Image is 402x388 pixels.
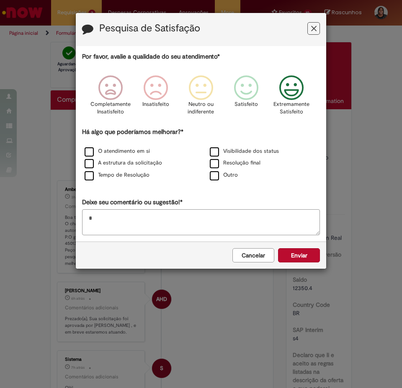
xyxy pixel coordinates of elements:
[225,69,268,126] div: Satisfeito
[210,159,260,167] label: Resolução final
[82,52,220,61] label: Por favor, avalie a qualidade do seu atendimento*
[82,198,183,207] label: Deixe seu comentário ou sugestão!*
[180,69,222,126] div: Neutro ou indiferente
[99,23,200,34] label: Pesquisa de Satisfação
[232,248,274,262] button: Cancelar
[273,100,309,116] p: Extremamente Satisfeito
[210,171,238,179] label: Outro
[186,100,216,116] p: Neutro ou indiferente
[85,147,150,155] label: O atendimento em si
[210,147,279,155] label: Visibilidade dos status
[142,100,169,108] p: Insatisfeito
[278,248,320,262] button: Enviar
[270,69,313,126] div: Extremamente Satisfeito
[90,100,131,116] p: Completamente Insatisfeito
[234,100,258,108] p: Satisfeito
[134,69,177,126] div: Insatisfeito
[85,159,162,167] label: A estrutura da solicitação
[82,128,320,182] div: Há algo que poderíamos melhorar?*
[85,171,149,179] label: Tempo de Resolução
[89,69,131,126] div: Completamente Insatisfeito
